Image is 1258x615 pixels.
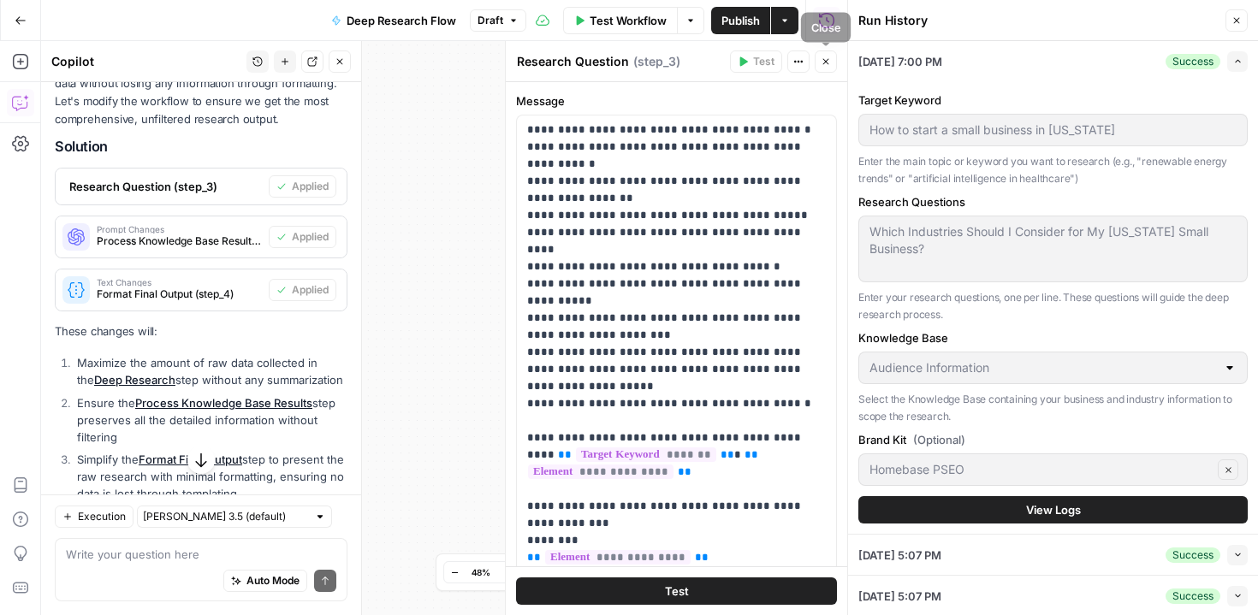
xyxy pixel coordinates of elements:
[94,373,175,387] a: Deep Research
[472,565,490,579] span: 48%
[269,175,336,198] button: Applied
[292,282,329,298] span: Applied
[1166,588,1220,604] div: Success
[73,394,347,446] li: Ensure the step preserves all the detailed information without filtering
[55,56,347,129] p: I understand - you want to maximize the raw research data without losing any information through ...
[51,53,241,70] div: Copilot
[858,588,941,605] span: [DATE] 5:07 PM
[858,289,1248,322] p: Enter your research questions, one per line. These questions will guide the deep research process.
[665,582,689,600] span: Test
[858,53,942,70] span: [DATE] 7:00 PM
[858,547,941,564] span: [DATE] 5:07 PM
[55,139,347,155] h2: Solution
[470,9,526,32] button: Draft
[1166,547,1220,563] div: Success
[321,7,466,34] button: Deep Research Flow
[1166,54,1220,69] div: Success
[223,570,307,592] button: Auto Mode
[246,573,300,588] span: Auto Mode
[1026,501,1081,518] span: View Logs
[135,396,312,410] a: Process Knowledge Base Results
[913,431,965,448] span: (Optional)
[858,496,1248,523] button: View Logs
[69,178,262,195] span: Research Question (step_3)
[516,92,837,109] label: Message
[73,451,347,502] li: Simplify the step to present the raw research with minimal formatting, ensuring no data is lost t...
[517,53,629,70] textarea: Research Question
[55,322,347,340] p: These changes will:
[858,329,1248,346] label: Knowledge Base
[858,193,1248,210] label: Research Questions
[292,229,329,245] span: Applied
[139,452,242,466] a: Format Final Output
[516,577,837,605] button: Test
[347,12,456,29] span: Deep Research Flow
[97,287,262,302] span: Format Final Output (step_4)
[478,13,503,28] span: Draft
[858,153,1248,186] p: Enter the main topic or keyword you want to research (e.g., "renewable energy trends" or "artific...
[97,234,262,249] span: Process Knowledge Base Results (step_6)
[78,509,126,524] span: Execution
[869,359,1216,376] input: Audience Information
[143,508,307,525] input: Claude Sonnet 3.5 (default)
[269,279,336,301] button: Applied
[869,461,1213,478] input: Homebase PSEO
[292,179,329,194] span: Applied
[55,506,134,528] button: Execution
[858,431,1248,448] label: Brand Kit
[730,50,782,73] button: Test
[858,92,1248,109] label: Target Keyword
[858,391,1248,424] p: Select the Knowledge Base containing your business and industry information to scope the research.
[73,354,347,388] li: Maximize the amount of raw data collected in the step without any summarization
[269,226,336,248] button: Applied
[97,278,262,287] span: Text Changes
[633,53,680,70] span: ( step_3 )
[590,12,667,29] span: Test Workflow
[753,54,774,69] span: Test
[721,12,760,29] span: Publish
[869,223,1237,257] textarea: Which Industries Should I Consider for My [US_STATE] Small Business?
[711,7,770,34] button: Publish
[97,225,262,234] span: Prompt Changes
[869,121,1237,139] input: Enter your research topic
[563,7,677,34] button: Test Workflow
